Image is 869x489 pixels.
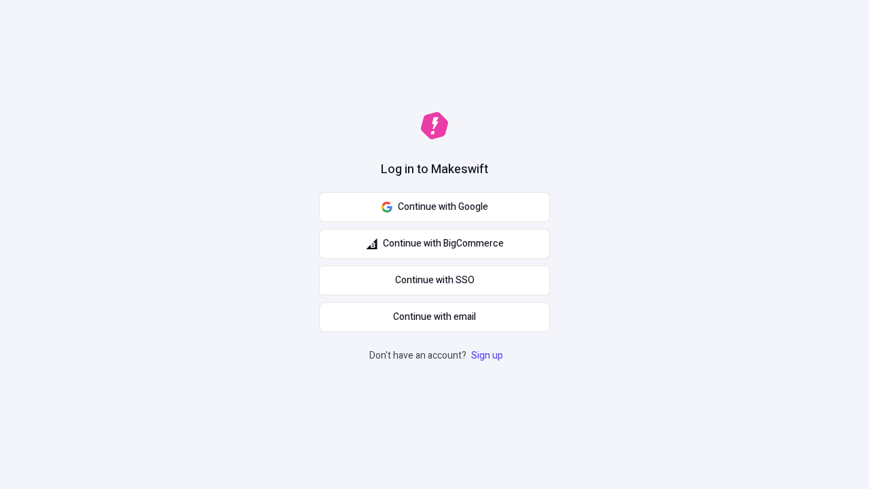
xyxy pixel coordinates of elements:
span: Continue with BigCommerce [383,236,504,251]
a: Sign up [468,348,506,363]
button: Continue with BigCommerce [319,229,550,259]
button: Continue with Google [319,192,550,222]
h1: Log in to Makeswift [381,161,488,179]
p: Don't have an account? [369,348,506,363]
button: Continue with email [319,302,550,332]
span: Continue with Google [398,200,488,215]
span: Continue with email [393,310,476,325]
a: Continue with SSO [319,266,550,295]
